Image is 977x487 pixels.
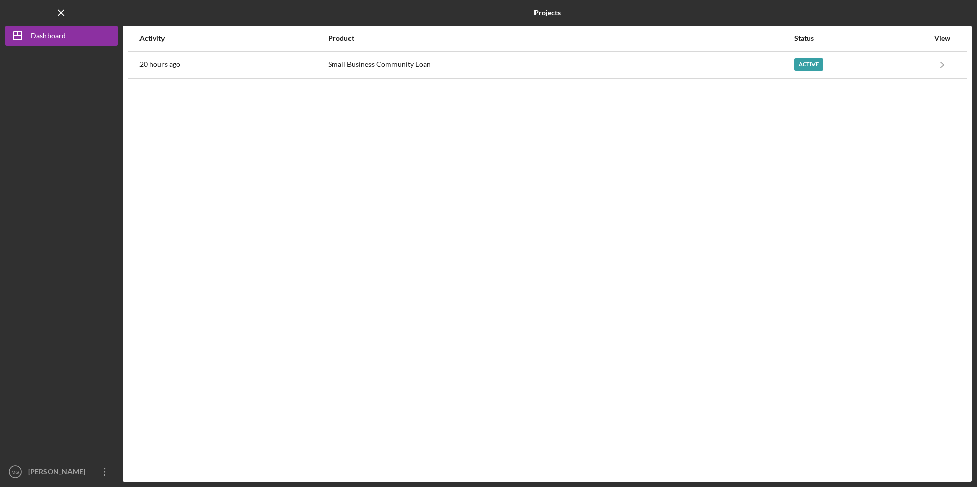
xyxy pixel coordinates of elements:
[5,26,118,46] button: Dashboard
[31,26,66,48] div: Dashboard
[26,461,92,484] div: [PERSON_NAME]
[328,52,793,78] div: Small Business Community Loan
[794,34,928,42] div: Status
[794,58,823,71] div: Active
[929,34,955,42] div: View
[139,34,327,42] div: Activity
[328,34,793,42] div: Product
[139,60,180,68] time: 2025-09-19 02:19
[534,9,561,17] b: Projects
[5,461,118,482] button: MG[PERSON_NAME]
[11,469,19,475] text: MG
